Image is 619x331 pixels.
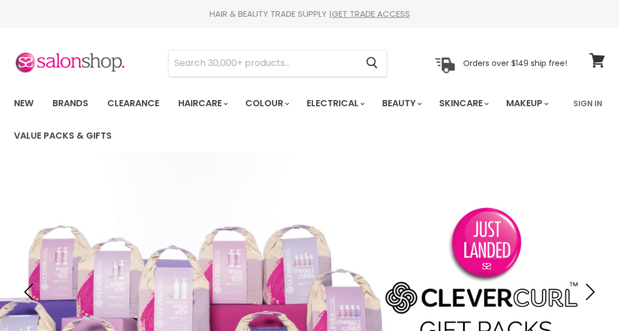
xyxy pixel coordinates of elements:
[20,281,42,303] button: Previous
[566,92,609,115] a: Sign In
[357,50,387,76] button: Search
[237,92,296,115] a: Colour
[298,92,372,115] a: Electrical
[463,58,567,68] p: Orders over $149 ship free!
[6,92,42,115] a: New
[169,50,357,76] input: Search
[44,92,97,115] a: Brands
[498,92,555,115] a: Makeup
[170,92,235,115] a: Haircare
[6,87,566,152] ul: Main menu
[168,50,387,77] form: Product
[332,8,410,20] a: GET TRADE ACCESS
[577,281,599,303] button: Next
[99,92,168,115] a: Clearance
[374,92,428,115] a: Beauty
[431,92,496,115] a: Skincare
[6,124,120,148] a: Value Packs & Gifts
